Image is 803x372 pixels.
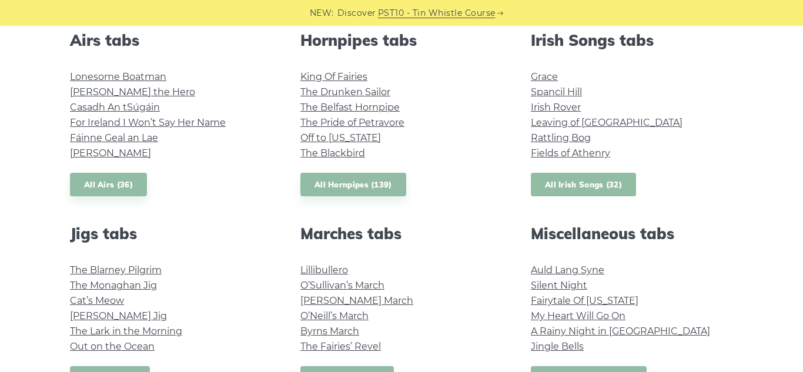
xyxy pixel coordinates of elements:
[300,310,369,321] a: O’Neill’s March
[70,31,272,49] h2: Airs tabs
[531,86,582,98] a: Spancil Hill
[300,86,390,98] a: The Drunken Sailor
[531,102,581,113] a: Irish Rover
[70,148,151,159] a: [PERSON_NAME]
[300,71,367,82] a: King Of Fairies
[70,280,157,291] a: The Monaghan Jig
[531,310,625,321] a: My Heart Will Go On
[70,173,147,197] a: All Airs (36)
[300,295,413,306] a: [PERSON_NAME] March
[337,6,376,20] span: Discover
[310,6,334,20] span: NEW:
[300,264,348,276] a: Lillibullero
[531,71,558,82] a: Grace
[70,86,195,98] a: [PERSON_NAME] the Hero
[531,264,604,276] a: Auld Lang Syne
[531,173,636,197] a: All Irish Songs (32)
[531,148,610,159] a: Fields of Athenry
[300,224,503,243] h2: Marches tabs
[531,224,733,243] h2: Miscellaneous tabs
[300,326,359,337] a: Byrns March
[531,31,733,49] h2: Irish Songs tabs
[300,132,381,143] a: Off to [US_STATE]
[300,173,406,197] a: All Hornpipes (139)
[70,102,160,113] a: Casadh An tSúgáin
[70,326,182,337] a: The Lark in the Morning
[300,341,381,352] a: The Fairies’ Revel
[70,71,166,82] a: Lonesome Boatman
[70,264,162,276] a: The Blarney Pilgrim
[70,341,155,352] a: Out on the Ocean
[300,148,365,159] a: The Blackbird
[300,117,404,128] a: The Pride of Petravore
[70,295,124,306] a: Cat’s Meow
[531,326,710,337] a: A Rainy Night in [GEOGRAPHIC_DATA]
[378,6,496,20] a: PST10 - Tin Whistle Course
[70,117,226,128] a: For Ireland I Won’t Say Her Name
[300,280,384,291] a: O’Sullivan’s March
[531,132,591,143] a: Rattling Bog
[300,31,503,49] h2: Hornpipes tabs
[531,295,638,306] a: Fairytale Of [US_STATE]
[70,310,167,321] a: [PERSON_NAME] Jig
[70,224,272,243] h2: Jigs tabs
[531,117,682,128] a: Leaving of [GEOGRAPHIC_DATA]
[300,102,400,113] a: The Belfast Hornpipe
[531,280,587,291] a: Silent Night
[70,132,158,143] a: Fáinne Geal an Lae
[531,341,584,352] a: Jingle Bells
